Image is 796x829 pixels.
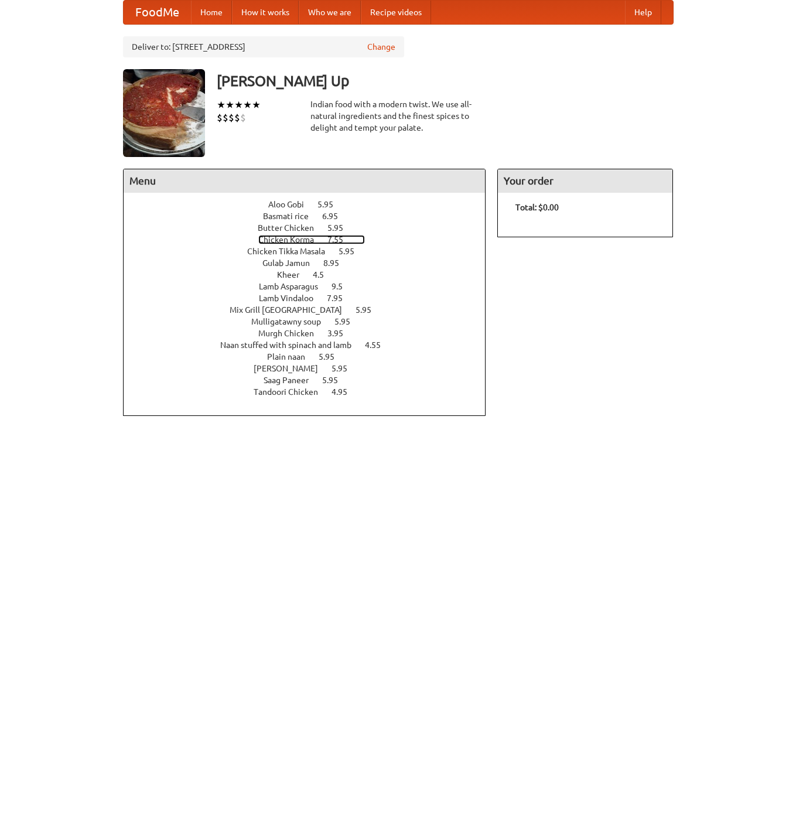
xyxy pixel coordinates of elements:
span: 5.95 [322,376,350,385]
li: $ [234,111,240,124]
img: angular.jpg [123,69,205,157]
h4: Your order [498,169,672,193]
span: Mix Grill [GEOGRAPHIC_DATA] [230,305,354,315]
a: Butter Chicken 5.95 [258,223,365,233]
div: Deliver to: [STREET_ADDRESS] [123,36,404,57]
span: [PERSON_NAME] [254,364,330,373]
span: Chicken Tikka Masala [247,247,337,256]
span: Murgh Chicken [258,329,326,338]
span: 3.95 [327,329,355,338]
span: 7.55 [327,235,355,244]
a: FoodMe [124,1,191,24]
span: Gulab Jamun [262,258,322,268]
span: 6.95 [322,211,350,221]
span: 5.95 [334,317,362,326]
li: $ [217,111,223,124]
span: Lamb Vindaloo [259,294,325,303]
span: Kheer [277,270,311,279]
a: Naan stuffed with spinach and lamb 4.55 [220,340,402,350]
span: 4.55 [365,340,392,350]
span: Saag Paneer [264,376,320,385]
span: 9.5 [332,282,354,291]
li: ★ [243,98,252,111]
a: Plain naan 5.95 [267,352,356,361]
li: $ [223,111,228,124]
span: Lamb Asparagus [259,282,330,291]
span: 7.95 [327,294,354,303]
span: Naan stuffed with spinach and lamb [220,340,363,350]
b: Total: $0.00 [515,203,559,212]
a: Recipe videos [361,1,431,24]
span: 5.95 [327,223,355,233]
span: Plain naan [267,352,317,361]
span: 4.5 [313,270,336,279]
a: Who we are [299,1,361,24]
div: Indian food with a modern twist. We use all-natural ingredients and the finest spices to delight ... [310,98,486,134]
span: 5.95 [356,305,383,315]
a: Chicken Tikka Masala 5.95 [247,247,376,256]
span: Aloo Gobi [268,200,316,209]
a: Tandoori Chicken 4.95 [254,387,369,397]
a: Kheer 4.5 [277,270,346,279]
a: Mix Grill [GEOGRAPHIC_DATA] 5.95 [230,305,393,315]
h4: Menu [124,169,486,193]
span: Chicken Korma [258,235,326,244]
span: 5.95 [319,352,346,361]
h3: [PERSON_NAME] Up [217,69,674,93]
span: 5.95 [339,247,366,256]
a: Mulligatawny soup 5.95 [251,317,372,326]
a: Change [367,41,395,53]
li: ★ [226,98,234,111]
li: $ [228,111,234,124]
span: Mulligatawny soup [251,317,333,326]
li: ★ [217,98,226,111]
a: [PERSON_NAME] 5.95 [254,364,369,373]
li: ★ [234,98,243,111]
span: 5.95 [332,364,359,373]
a: Help [625,1,661,24]
a: Lamb Vindaloo 7.95 [259,294,364,303]
a: Gulab Jamun 8.95 [262,258,361,268]
a: Aloo Gobi 5.95 [268,200,355,209]
li: $ [240,111,246,124]
span: Butter Chicken [258,223,326,233]
a: Saag Paneer 5.95 [264,376,360,385]
span: 4.95 [332,387,359,397]
a: Lamb Asparagus 9.5 [259,282,364,291]
a: How it works [232,1,299,24]
a: Murgh Chicken 3.95 [258,329,365,338]
a: Basmati rice 6.95 [263,211,360,221]
span: Tandoori Chicken [254,387,330,397]
a: Home [191,1,232,24]
a: Chicken Korma 7.55 [258,235,365,244]
span: 8.95 [323,258,351,268]
span: 5.95 [317,200,345,209]
li: ★ [252,98,261,111]
span: Basmati rice [263,211,320,221]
